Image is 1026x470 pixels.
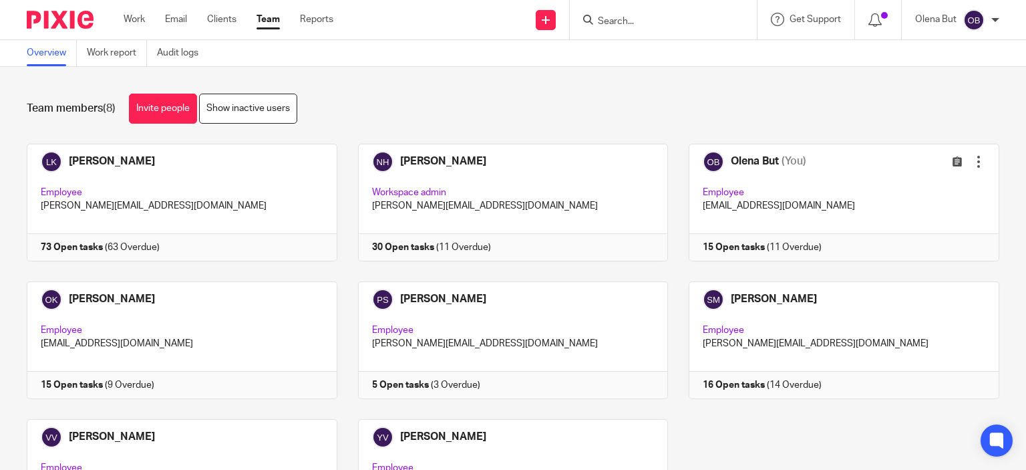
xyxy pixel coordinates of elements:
[256,13,280,26] a: Team
[963,9,985,31] img: svg%3E
[596,16,717,28] input: Search
[27,40,77,66] a: Overview
[165,13,187,26] a: Email
[157,40,208,66] a: Audit logs
[103,103,116,114] span: (8)
[207,13,236,26] a: Clients
[27,102,116,116] h1: Team members
[124,13,145,26] a: Work
[300,13,333,26] a: Reports
[915,13,957,26] p: Olena But
[129,94,197,124] a: Invite people
[27,11,94,29] img: Pixie
[790,15,841,24] span: Get Support
[199,94,297,124] a: Show inactive users
[87,40,147,66] a: Work report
